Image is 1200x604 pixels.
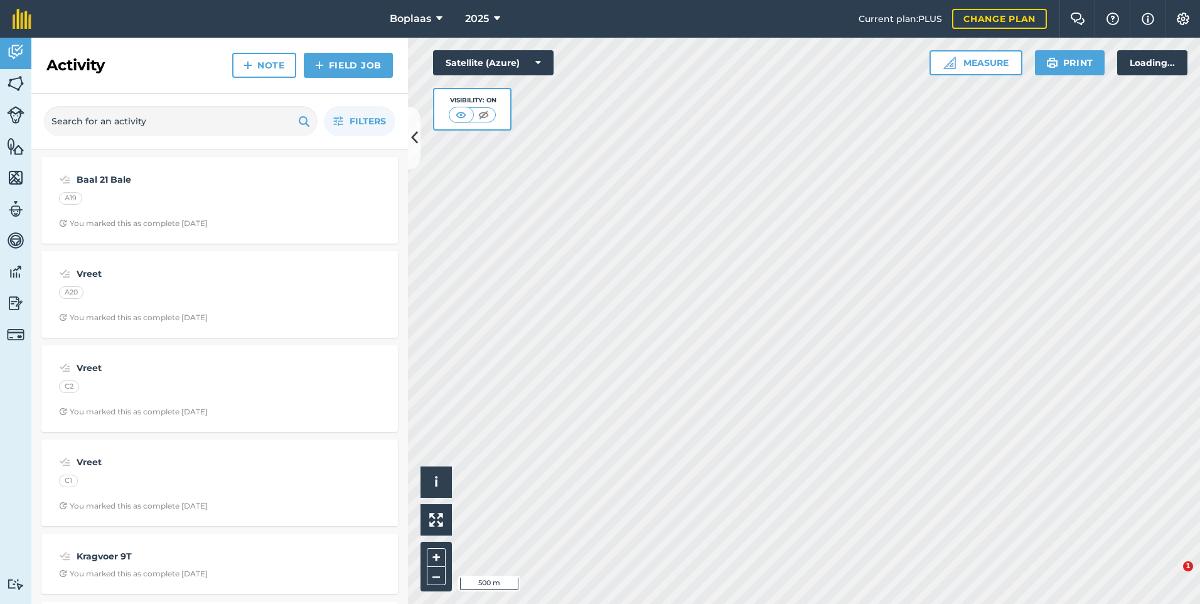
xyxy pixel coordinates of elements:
a: Field Job [304,53,393,78]
div: Visibility: On [449,95,496,105]
img: svg+xml;base64,PD94bWwgdmVyc2lvbj0iMS4wIiBlbmNvZGluZz0idXRmLTgiPz4KPCEtLSBHZW5lcmF0b3I6IEFkb2JlIE... [7,294,24,313]
img: svg+xml;base64,PD94bWwgdmVyc2lvbj0iMS4wIiBlbmNvZGluZz0idXRmLTgiPz4KPCEtLSBHZW5lcmF0b3I6IEFkb2JlIE... [59,360,71,375]
img: svg+xml;base64,PD94bWwgdmVyc2lvbj0iMS4wIiBlbmNvZGluZz0idXRmLTgiPz4KPCEtLSBHZW5lcmF0b3I6IEFkb2JlIE... [7,43,24,62]
img: svg+xml;base64,PHN2ZyB4bWxucz0iaHR0cDovL3d3dy53My5vcmcvMjAwMC9zdmciIHdpZHRoPSI1MCIgaGVpZ2h0PSI0MC... [453,109,469,121]
img: svg+xml;base64,PHN2ZyB4bWxucz0iaHR0cDovL3d3dy53My5vcmcvMjAwMC9zdmciIHdpZHRoPSIxOSIgaGVpZ2h0PSIyNC... [298,114,310,129]
strong: Vreet [77,267,276,281]
img: svg+xml;base64,PD94bWwgdmVyc2lvbj0iMS4wIiBlbmNvZGluZz0idXRmLTgiPz4KPCEtLSBHZW5lcmF0b3I6IEFkb2JlIE... [7,200,24,218]
a: VreetA20Clock with arrow pointing clockwiseYou marked this as complete [DATE] [49,259,390,330]
strong: Baal 21 Bale [77,173,276,186]
img: svg+xml;base64,PD94bWwgdmVyc2lvbj0iMS4wIiBlbmNvZGluZz0idXRmLTgiPz4KPCEtLSBHZW5lcmF0b3I6IEFkb2JlIE... [7,262,24,281]
a: Change plan [952,9,1047,29]
img: svg+xml;base64,PHN2ZyB4bWxucz0iaHR0cDovL3d3dy53My5vcmcvMjAwMC9zdmciIHdpZHRoPSI1MCIgaGVpZ2h0PSI0MC... [476,109,491,121]
span: 2025 [465,11,489,26]
button: Satellite (Azure) [433,50,554,75]
div: You marked this as complete [DATE] [59,313,208,323]
button: Measure [929,50,1022,75]
img: A cog icon [1176,13,1191,25]
button: Filters [324,106,395,136]
img: Ruler icon [943,57,956,69]
button: Print [1035,50,1105,75]
img: Clock with arrow pointing clockwise [59,569,67,578]
img: fieldmargin Logo [13,9,31,29]
div: You marked this as complete [DATE] [59,218,208,229]
img: svg+xml;base64,PD94bWwgdmVyc2lvbj0iMS4wIiBlbmNvZGluZz0idXRmLTgiPz4KPCEtLSBHZW5lcmF0b3I6IEFkb2JlIE... [59,549,71,564]
img: svg+xml;base64,PD94bWwgdmVyc2lvbj0iMS4wIiBlbmNvZGluZz0idXRmLTgiPz4KPCEtLSBHZW5lcmF0b3I6IEFkb2JlIE... [7,578,24,590]
div: A20 [59,286,83,299]
span: Filters [350,114,386,128]
div: C2 [59,380,79,393]
div: You marked this as complete [DATE] [59,569,208,579]
img: svg+xml;base64,PHN2ZyB4bWxucz0iaHR0cDovL3d3dy53My5vcmcvMjAwMC9zdmciIHdpZHRoPSIxNCIgaGVpZ2h0PSIyNC... [244,58,252,73]
span: i [434,474,438,490]
h2: Activity [46,55,105,75]
img: svg+xml;base64,PD94bWwgdmVyc2lvbj0iMS4wIiBlbmNvZGluZz0idXRmLTgiPz4KPCEtLSBHZW5lcmF0b3I6IEFkb2JlIE... [7,326,24,343]
img: Four arrows, one pointing top left, one top right, one bottom right and the last bottom left [429,513,443,527]
a: Kragvoer 9TClock with arrow pointing clockwiseYou marked this as complete [DATE] [49,541,390,586]
img: svg+xml;base64,PHN2ZyB4bWxucz0iaHR0cDovL3d3dy53My5vcmcvMjAwMC9zdmciIHdpZHRoPSI1NiIgaGVpZ2h0PSI2MC... [7,137,24,156]
a: Note [232,53,296,78]
img: Clock with arrow pointing clockwise [59,313,67,321]
div: C1 [59,475,78,487]
button: + [427,548,446,567]
a: Baal 21 BaleA19Clock with arrow pointing clockwiseYou marked this as complete [DATE] [49,164,390,236]
img: Clock with arrow pointing clockwise [59,407,67,416]
a: VreetC1Clock with arrow pointing clockwiseYou marked this as complete [DATE] [49,447,390,519]
img: A question mark icon [1105,13,1120,25]
iframe: Intercom live chat [1157,561,1187,591]
div: You marked this as complete [DATE] [59,501,208,511]
img: svg+xml;base64,PHN2ZyB4bWxucz0iaHR0cDovL3d3dy53My5vcmcvMjAwMC9zdmciIHdpZHRoPSIxNyIgaGVpZ2h0PSIxNy... [1142,11,1154,26]
span: Current plan : PLUS [859,12,942,26]
img: svg+xml;base64,PHN2ZyB4bWxucz0iaHR0cDovL3d3dy53My5vcmcvMjAwMC9zdmciIHdpZHRoPSI1NiIgaGVpZ2h0PSI2MC... [7,74,24,93]
img: Clock with arrow pointing clockwise [59,502,67,510]
img: svg+xml;base64,PD94bWwgdmVyc2lvbj0iMS4wIiBlbmNvZGluZz0idXRmLTgiPz4KPCEtLSBHZW5lcmF0b3I6IEFkb2JlIE... [59,455,71,470]
strong: Vreet [77,455,276,469]
div: A19 [59,192,82,205]
span: 1 [1183,561,1193,571]
div: Loading... [1117,50,1187,75]
input: Search for an activity [44,106,318,136]
img: svg+xml;base64,PD94bWwgdmVyc2lvbj0iMS4wIiBlbmNvZGluZz0idXRmLTgiPz4KPCEtLSBHZW5lcmF0b3I6IEFkb2JlIE... [7,106,24,124]
img: svg+xml;base64,PD94bWwgdmVyc2lvbj0iMS4wIiBlbmNvZGluZz0idXRmLTgiPz4KPCEtLSBHZW5lcmF0b3I6IEFkb2JlIE... [59,172,71,187]
strong: Vreet [77,361,276,375]
img: svg+xml;base64,PD94bWwgdmVyc2lvbj0iMS4wIiBlbmNvZGluZz0idXRmLTgiPz4KPCEtLSBHZW5lcmF0b3I6IEFkb2JlIE... [7,231,24,250]
img: Clock with arrow pointing clockwise [59,219,67,227]
img: svg+xml;base64,PHN2ZyB4bWxucz0iaHR0cDovL3d3dy53My5vcmcvMjAwMC9zdmciIHdpZHRoPSIxNCIgaGVpZ2h0PSIyNC... [315,58,324,73]
img: svg+xml;base64,PHN2ZyB4bWxucz0iaHR0cDovL3d3dy53My5vcmcvMjAwMC9zdmciIHdpZHRoPSI1NiIgaGVpZ2h0PSI2MC... [7,168,24,187]
button: – [427,567,446,585]
a: VreetC2Clock with arrow pointing clockwiseYou marked this as complete [DATE] [49,353,390,424]
button: i [421,466,452,498]
img: svg+xml;base64,PHN2ZyB4bWxucz0iaHR0cDovL3d3dy53My5vcmcvMjAwMC9zdmciIHdpZHRoPSIxOSIgaGVpZ2h0PSIyNC... [1046,55,1058,70]
strong: Kragvoer 9T [77,549,276,563]
img: svg+xml;base64,PD94bWwgdmVyc2lvbj0iMS4wIiBlbmNvZGluZz0idXRmLTgiPz4KPCEtLSBHZW5lcmF0b3I6IEFkb2JlIE... [59,266,71,281]
img: Two speech bubbles overlapping with the left bubble in the forefront [1070,13,1085,25]
div: You marked this as complete [DATE] [59,407,208,417]
span: Boplaas [390,11,431,26]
